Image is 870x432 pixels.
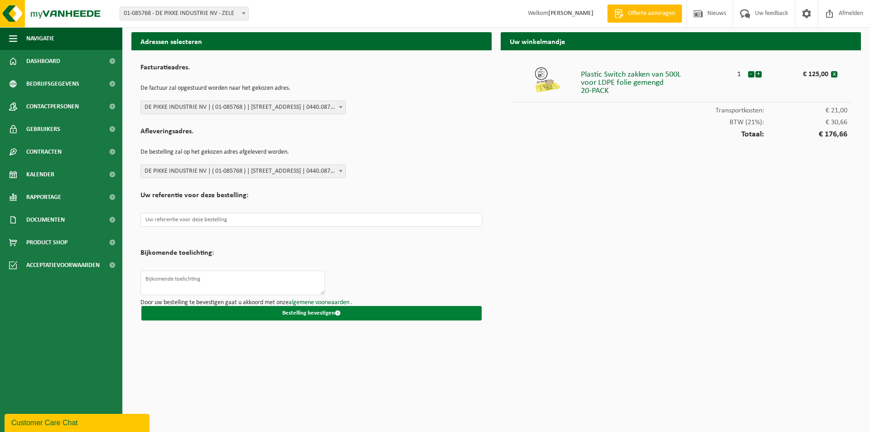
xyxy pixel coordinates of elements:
div: BTW (21%): [510,114,852,126]
span: DE PIKKE INDUSTRIE NV | ( 01-085768 ) | HERDERSTRAAT 2, 9240 ZELE | 0440.087.119 [140,165,346,178]
span: Bedrijfsgegevens [26,73,79,95]
p: Door uw bestelling te bevestigen gaat u akkoord met onze [140,300,483,306]
h2: Uw referentie voor deze bestelling: [140,192,483,204]
h2: Bijkomende toelichting: [140,249,214,262]
div: Plastic Switch zakken van 500L voor LDPE folie gemengd 20-PACK [581,66,731,95]
input: Uw referentie voor deze bestelling [140,213,483,227]
button: Bestelling bevestigen [141,306,482,320]
a: Offerte aanvragen [607,5,682,23]
p: De factuur zal opgestuurd worden naar het gekozen adres. [140,81,483,96]
h2: Adressen selecteren [131,32,492,50]
span: Gebruikers [26,118,60,141]
span: DE PIKKE INDUSTRIE NV | ( 01-085768 ) | HERDERSTRAAT 2, 9240 ZELE | 0440.087.119 [141,101,345,114]
div: Totaal: [510,126,852,139]
span: € 176,66 [764,131,847,139]
a: algemene voorwaarden . [289,299,353,306]
span: DE PIKKE INDUSTRIE NV | ( 01-085768 ) | HERDERSTRAAT 2, 9240 ZELE | 0440.087.119 [141,165,345,178]
h2: Afleveringsadres. [140,128,483,140]
span: DE PIKKE INDUSTRIE NV | ( 01-085768 ) | HERDERSTRAAT 2, 9240 ZELE | 0440.087.119 [140,101,346,114]
span: Contactpersonen [26,95,79,118]
span: 01-085768 - DE PIKKE INDUSTRIE NV - ZELE [120,7,249,20]
p: De bestelling zal op het gekozen adres afgeleverd worden. [140,145,483,160]
iframe: chat widget [5,412,151,432]
span: Acceptatievoorwaarden [26,254,100,277]
button: - [748,71,754,78]
span: Dashboard [26,50,60,73]
span: Kalender [26,163,54,186]
button: x [831,71,837,78]
button: + [755,71,762,78]
strong: [PERSON_NAME] [548,10,594,17]
span: Product Shop [26,231,68,254]
h2: Uw winkelmandje [501,32,861,50]
h2: Facturatieadres. [140,64,483,76]
div: Transportkosten: [510,102,852,114]
img: 01-999964 [534,66,561,93]
span: € 21,00 [764,107,847,114]
span: Contracten [26,141,62,163]
span: Navigatie [26,27,54,50]
div: € 125,00 [781,66,831,78]
span: Documenten [26,209,65,231]
span: 01-085768 - DE PIKKE INDUSTRIE NV - ZELE [120,7,248,20]
span: Rapportage [26,186,61,209]
div: 1 [731,66,748,78]
span: Offerte aanvragen [626,9,677,18]
span: € 30,66 [764,119,847,126]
